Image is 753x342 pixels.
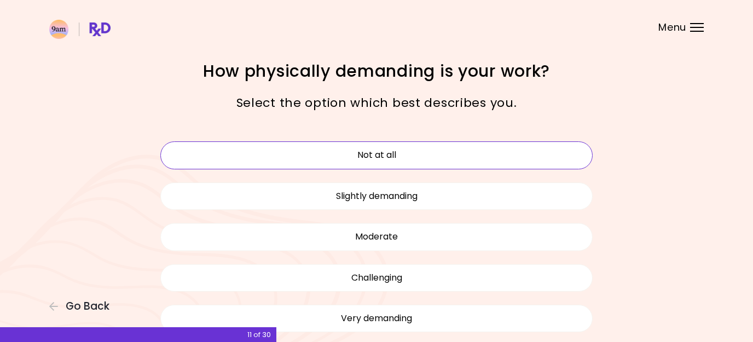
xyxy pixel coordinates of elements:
button: Moderate [160,223,593,250]
button: Slightly demanding [160,183,593,210]
button: Challenging [160,264,593,292]
button: Not at all [160,141,593,169]
button: Very demanding [160,305,593,332]
p: Select the option which best describes you. [185,93,568,113]
h1: How physically demanding is your work? [185,60,568,82]
span: Menu [658,22,686,32]
button: Go Back [49,300,115,312]
img: RxDiet [49,20,111,39]
span: Go Back [66,300,109,312]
